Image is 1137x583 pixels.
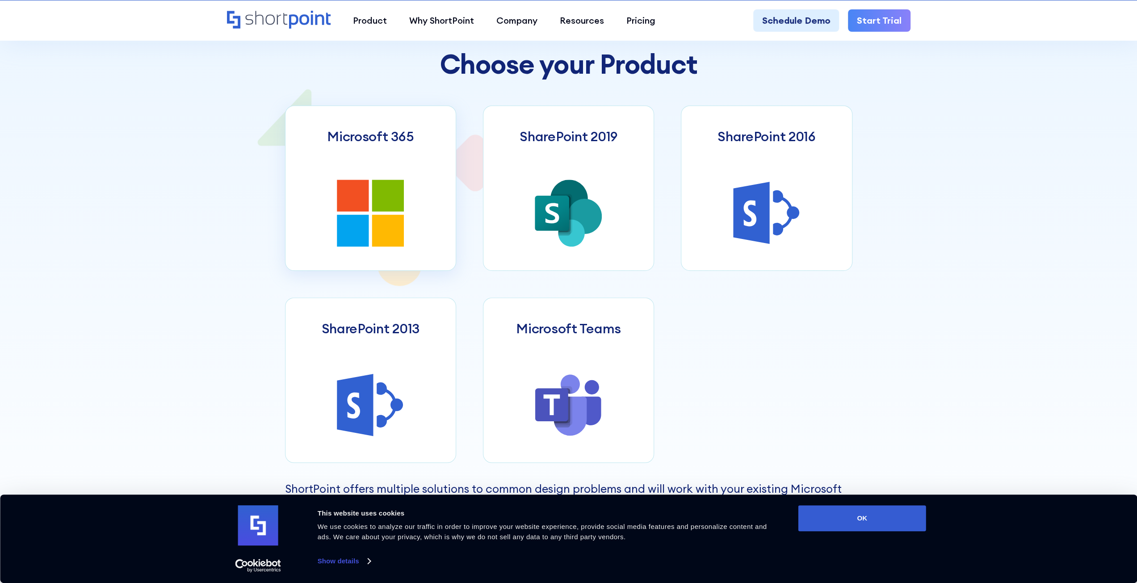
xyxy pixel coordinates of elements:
[285,49,852,79] h2: Choose your Product
[483,105,654,271] a: SharePoint 2019
[549,9,615,32] a: Resources
[342,9,398,32] a: Product
[560,14,604,27] div: Resources
[483,298,654,463] a: Microsoft Teams
[353,14,387,27] div: Product
[219,559,297,572] a: Usercentrics Cookiebot - opens in a new window
[318,554,370,568] a: Show details
[496,14,537,27] div: Company
[285,298,456,463] a: SharePoint 2013
[318,508,778,519] div: This website uses cookies
[753,9,839,32] a: Schedule Demo
[318,523,767,541] span: We use cookies to analyze our traffic in order to improve your website experience, provide social...
[516,320,621,336] h3: Microsoft Teams
[798,505,926,531] button: OK
[976,479,1137,583] iframe: Chat Widget
[227,11,331,30] a: Home
[409,14,474,27] div: Why ShortPoint
[285,105,456,271] a: Microsoft 365
[238,505,278,545] img: logo
[848,9,910,32] a: Start Trial
[485,9,549,32] a: Company
[615,9,667,32] a: Pricing
[285,481,852,531] p: ShortPoint offers multiple solutions to common design problems and will work with your existing M...
[398,9,485,32] a: Why ShortPoint
[626,14,655,27] div: Pricing
[321,320,420,336] h3: SharePoint 2013
[717,128,816,144] h3: SharePoint 2016
[520,128,617,144] h3: SharePoint 2019
[327,128,414,144] h3: Microsoft 365
[681,105,852,271] a: SharePoint 2016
